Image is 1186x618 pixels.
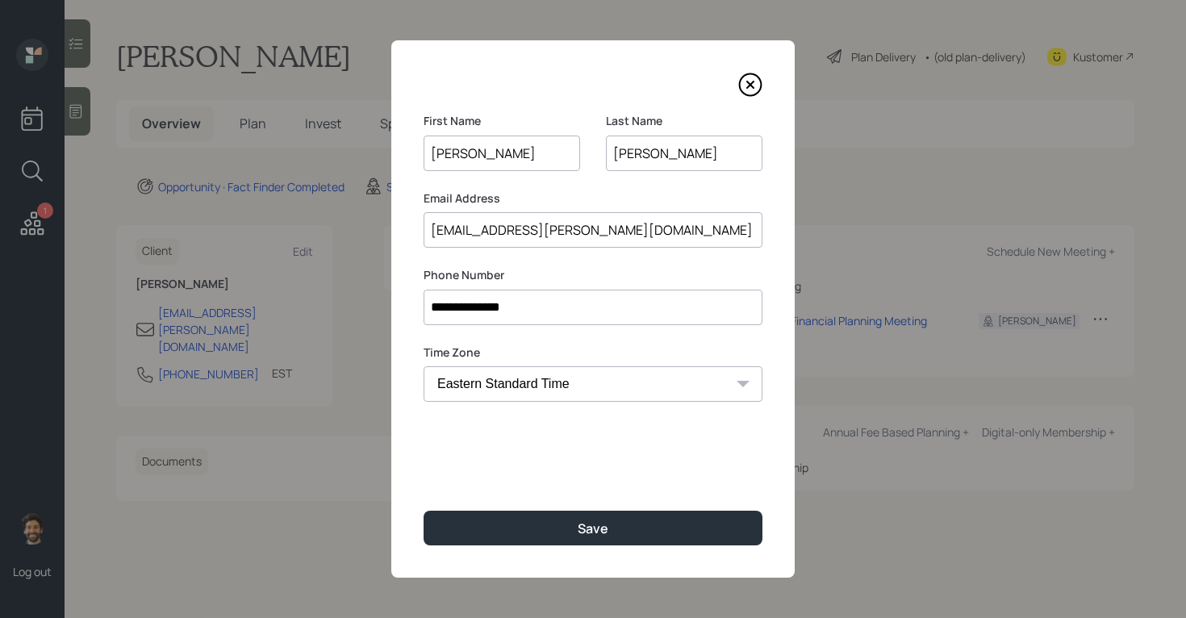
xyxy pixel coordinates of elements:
label: Last Name [606,113,762,129]
label: Phone Number [424,267,762,283]
label: Email Address [424,190,762,207]
label: Time Zone [424,344,762,361]
label: First Name [424,113,580,129]
button: Save [424,511,762,545]
div: Save [578,520,608,537]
